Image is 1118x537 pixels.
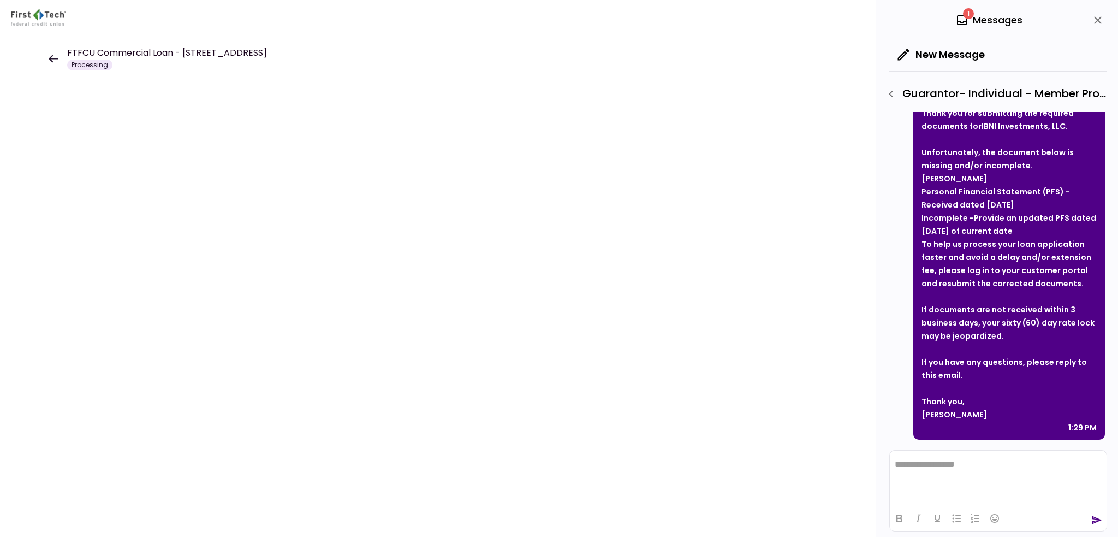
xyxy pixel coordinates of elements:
strong: Provide an updated PFS dated [DATE] of current date [921,213,1096,237]
iframe: Rich Text Area [890,451,1107,505]
div: Thank you for submitting the required documents for . [921,107,1097,133]
button: Underline [928,511,947,526]
button: Bold [890,511,908,526]
strong: IBNI Investments, LLC [982,121,1066,132]
strong: Unfortunately, the document below is missing and/or incomplete. [921,147,1074,171]
img: Partner icon [11,9,66,26]
div: If you have any questions, please reply to this email. [921,356,1097,382]
h1: FTFCU Commercial Loan - [STREET_ADDRESS] [67,46,267,60]
span: 1 [963,8,974,19]
div: Thank you, [921,395,1097,408]
button: send [1091,515,1102,526]
div: If documents are not received within 3 business days, your sixty (60) day rate lock may be jeopar... [921,303,1097,343]
strong: [PERSON_NAME] [921,173,987,184]
div: 1:29 PM [1068,421,1097,434]
strong: Incomplete - [921,213,974,223]
div: Guarantor- Individual - Member Provided PFS [882,85,1107,103]
button: Emojis [985,511,1004,526]
div: Processing [67,60,112,70]
div: To help us process your loan application faster and avoid a delay and/or extension fee, please lo... [921,238,1097,290]
button: Italic [909,511,927,526]
button: Bullet list [947,511,966,526]
button: Numbered list [966,511,985,526]
button: close [1089,11,1107,29]
strong: Personal Financial Statement (PFS) - Received dated [DATE] [921,186,1070,210]
div: Messages [955,12,1022,28]
div: [PERSON_NAME] [921,408,1097,421]
button: New Message [889,40,994,69]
